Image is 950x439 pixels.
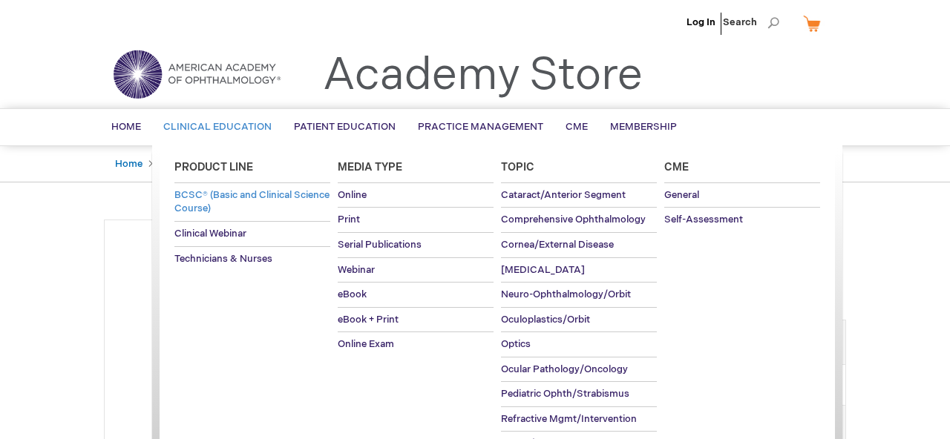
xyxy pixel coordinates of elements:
[174,189,330,215] span: BCSC® (Basic and Clinical Science Course)
[610,121,677,133] span: Membership
[338,214,360,225] span: Print
[338,314,399,326] span: eBook + Print
[664,214,743,225] span: Self-Assessment
[501,264,585,276] span: [MEDICAL_DATA]
[501,314,590,326] span: Oculoplastics/Orbit
[111,121,141,133] span: Home
[687,16,715,28] a: Log In
[501,239,614,251] span: Cornea/External Disease
[501,388,629,400] span: Pediatric Ophth/Strabismus
[163,121,272,133] span: Clinical Education
[501,363,628,375] span: Ocular Pathology/Oncology
[323,49,643,102] a: Academy Store
[501,288,631,300] span: Neuro-Ophthalmology/Orbit
[501,214,646,225] span: Comprehensive Ophthalmology
[501,338,531,350] span: Optics
[174,253,272,265] span: Technicians & Nurses
[566,121,588,133] span: CME
[501,161,534,174] span: Topic
[418,121,543,133] span: Practice Management
[501,189,626,201] span: Cataract/Anterior Segment
[338,288,367,300] span: eBook
[664,189,699,201] span: General
[174,161,253,174] span: Product Line
[723,7,779,37] span: Search
[338,189,367,201] span: Online
[338,338,394,350] span: Online Exam
[174,228,246,240] span: Clinical Webinar
[115,158,142,170] a: Home
[501,413,637,425] span: Refractive Mgmt/Intervention
[664,161,689,174] span: Cme
[338,161,402,174] span: Media Type
[338,239,422,251] span: Serial Publications
[338,264,375,276] span: Webinar
[294,121,396,133] span: Patient Education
